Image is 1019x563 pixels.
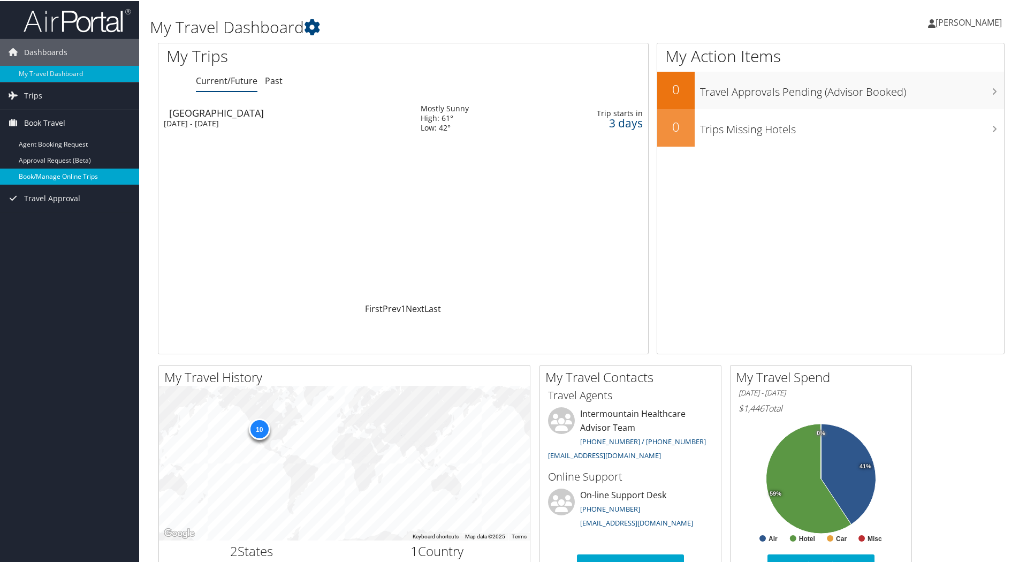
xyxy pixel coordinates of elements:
[24,184,80,211] span: Travel Approval
[739,401,764,413] span: $1,446
[512,532,527,538] a: Terms (opens in new tab)
[739,387,903,397] h6: [DATE] - [DATE]
[657,79,695,97] h2: 0
[150,15,725,37] h1: My Travel Dashboard
[162,526,197,539] a: Open this area in Google Maps (opens a new window)
[413,532,459,539] button: Keyboard shortcuts
[265,74,283,86] a: Past
[166,44,436,66] h1: My Trips
[657,71,1004,108] a: 0Travel Approvals Pending (Advisor Booked)
[736,367,911,385] h2: My Travel Spend
[401,302,406,314] a: 1
[799,534,815,542] text: Hotel
[164,367,530,385] h2: My Travel History
[24,7,131,32] img: airportal-logo.png
[543,488,718,531] li: On-line Support Desk
[465,532,505,538] span: Map data ©2025
[410,541,418,559] span: 1
[580,517,693,527] a: [EMAIL_ADDRESS][DOMAIN_NAME]
[545,367,721,385] h2: My Travel Contacts
[164,118,405,127] div: [DATE] - [DATE]
[421,103,469,112] div: Mostly Sunny
[406,302,424,314] a: Next
[554,108,643,117] div: Trip starts in
[162,526,197,539] img: Google
[817,429,825,436] tspan: 0%
[421,112,469,122] div: High: 61°
[657,108,1004,146] a: 0Trips Missing Hotels
[548,468,713,483] h3: Online Support
[230,541,238,559] span: 2
[657,44,1004,66] h1: My Action Items
[383,302,401,314] a: Prev
[580,503,640,513] a: [PHONE_NUMBER]
[353,541,522,559] h2: Country
[424,302,441,314] a: Last
[700,78,1004,98] h3: Travel Approvals Pending (Advisor Booked)
[928,5,1013,37] a: [PERSON_NAME]
[554,117,643,127] div: 3 days
[860,462,871,469] tspan: 41%
[657,117,695,135] h2: 0
[580,436,706,445] a: [PHONE_NUMBER] / [PHONE_NUMBER]
[421,122,469,132] div: Low: 42°
[936,16,1002,27] span: [PERSON_NAME]
[739,401,903,413] h6: Total
[868,534,882,542] text: Misc
[365,302,383,314] a: First
[548,450,661,459] a: [EMAIL_ADDRESS][DOMAIN_NAME]
[548,387,713,402] h3: Travel Agents
[196,74,257,86] a: Current/Future
[836,534,847,542] text: Car
[167,541,337,559] h2: States
[543,406,718,463] li: Intermountain Healthcare Advisor Team
[248,417,270,439] div: 10
[770,490,781,496] tspan: 59%
[169,107,410,117] div: [GEOGRAPHIC_DATA]
[700,116,1004,136] h3: Trips Missing Hotels
[24,109,65,135] span: Book Travel
[24,81,42,108] span: Trips
[769,534,778,542] text: Air
[24,38,67,65] span: Dashboards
